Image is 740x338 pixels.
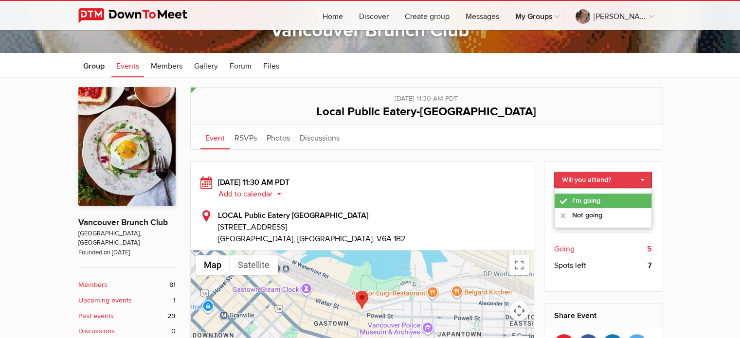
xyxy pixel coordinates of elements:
span: Spots left [554,260,586,271]
span: Local Public Eatery-[GEOGRAPHIC_DATA] [316,105,536,119]
img: Vancouver Brunch Club [78,87,176,206]
h2: Share Event [554,304,652,327]
a: Vancouver Brunch Club [78,217,168,228]
a: My Groups [507,1,567,30]
button: Add to calendar [218,190,289,198]
a: Files [258,53,284,77]
span: Files [263,61,279,71]
a: RSVPs [230,125,262,149]
a: Not going [555,208,651,223]
span: Founded on [DATE] [78,248,176,257]
span: Members [151,61,182,71]
div: [DATE] 11:30 AM PDT [200,88,652,104]
span: Events [116,61,139,71]
span: [GEOGRAPHIC_DATA], [GEOGRAPHIC_DATA] [78,229,176,248]
img: DownToMeet [78,8,202,23]
a: Past events 29 [78,311,176,321]
b: 5 [647,243,652,255]
a: Events [111,53,144,77]
a: Members [146,53,187,77]
a: Group [78,53,109,77]
span: 1 [173,295,176,306]
button: Show satellite imagery [230,255,278,275]
span: 29 [167,311,176,321]
a: Photos [262,125,295,149]
span: [GEOGRAPHIC_DATA], [GEOGRAPHIC_DATA], V6A 1B2 [218,234,405,244]
button: Toggle fullscreen view [509,255,529,275]
a: Members 81 [78,280,176,290]
button: Show street map [196,255,230,275]
span: Forum [230,61,252,71]
a: Home [315,1,351,30]
b: LOCAL Public Eatery [GEOGRAPHIC_DATA] [218,211,368,220]
a: Will you attend? [554,172,652,188]
span: Going [554,243,575,255]
b: Past events [78,311,114,321]
a: Messages [458,1,507,30]
b: Discussions [78,326,115,337]
span: 0 [171,326,176,337]
b: Upcoming events [78,295,132,306]
a: Forum [225,53,256,77]
div: [DATE] 11:30 AM PDT [200,177,524,200]
a: Gallery [189,53,223,77]
span: [STREET_ADDRESS] [218,221,524,233]
span: Group [83,61,105,71]
a: Event [200,125,230,149]
a: [PERSON_NAME] [568,1,662,30]
b: 7 [648,260,652,271]
button: Map camera controls [509,301,529,320]
a: Discussions 0 [78,326,176,337]
a: Upcoming events 1 [78,295,176,306]
a: Discussions [295,125,344,149]
span: 81 [169,280,176,290]
b: Members [78,280,108,290]
a: I'm going [555,194,651,208]
a: Create group [397,1,457,30]
span: Gallery [194,61,218,71]
a: Discover [351,1,397,30]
